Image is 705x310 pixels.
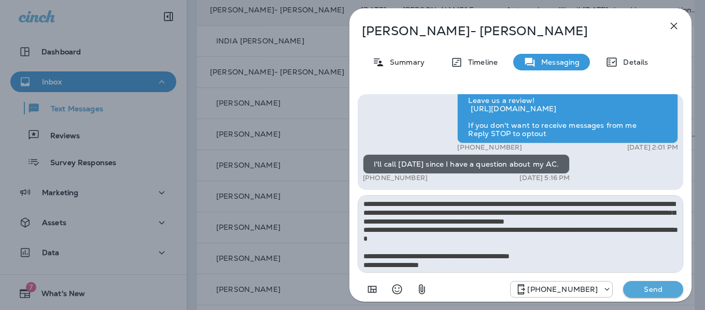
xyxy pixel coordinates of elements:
div: I'll call [DATE] since I have a question about my AC. [363,154,570,174]
p: [PHONE_NUMBER] [363,174,428,182]
div: +1 (813) 428-9920 [511,283,612,296]
button: Send [623,281,683,298]
p: Summary [385,58,425,66]
p: Details [618,58,648,66]
button: Select an emoji [387,279,407,300]
p: [PERSON_NAME]- [PERSON_NAME] [362,24,645,38]
p: [PHONE_NUMBER] [457,143,522,152]
p: Messaging [536,58,580,66]
p: Send [631,285,675,294]
p: [PHONE_NUMBER] [527,285,598,293]
p: [DATE] 5:16 PM [519,174,570,182]
button: Add in a premade template [362,279,383,300]
p: Timeline [463,58,498,66]
p: [DATE] 2:01 PM [627,143,678,152]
